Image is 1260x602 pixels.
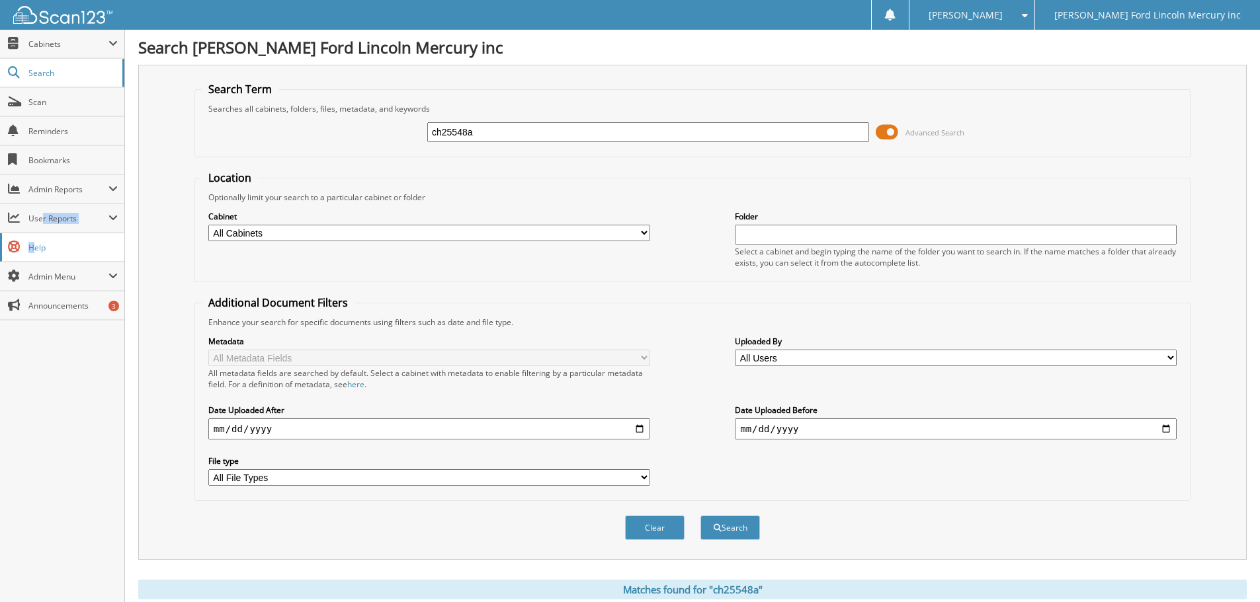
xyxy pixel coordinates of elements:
[138,36,1247,58] h1: Search [PERSON_NAME] Ford Lincoln Mercury inc
[208,336,650,347] label: Metadata
[208,367,650,390] div: All metadata fields are searched by default. Select a cabinet with metadata to enable filtering b...
[202,317,1183,328] div: Enhance your search for specific documents using filters such as date and file type.
[138,580,1247,599] div: Matches found for "ch25548a"
[28,242,118,253] span: Help
[28,67,116,79] span: Search
[28,96,118,108] span: Scan
[208,211,650,222] label: Cabinet
[208,455,650,467] label: File type
[735,336,1177,347] label: Uploaded By
[108,301,119,311] div: 3
[28,300,118,311] span: Announcements
[28,155,118,166] span: Bookmarks
[13,6,112,24] img: scan123-logo-white.svg
[28,184,108,195] span: Admin Reports
[28,271,108,282] span: Admin Menu
[202,82,278,96] legend: Search Term
[208,404,650,416] label: Date Uploaded After
[28,213,108,224] span: User Reports
[28,126,118,137] span: Reminders
[735,246,1177,268] div: Select a cabinet and begin typing the name of the folder you want to search in. If the name match...
[625,515,685,540] button: Clear
[202,295,355,310] legend: Additional Document Filters
[735,404,1177,416] label: Date Uploaded Before
[202,192,1183,203] div: Optionally limit your search to a particular cabinet or folder
[208,418,650,439] input: start
[735,211,1177,222] label: Folder
[202,170,258,185] legend: Location
[700,515,760,540] button: Search
[202,103,1183,114] div: Searches all cabinets, folders, files, metadata, and keywords
[905,128,964,137] span: Advanced Search
[964,71,1260,602] iframe: Chat Widget
[735,418,1177,439] input: end
[28,38,108,50] span: Cabinets
[347,379,364,390] a: here
[1054,11,1241,19] span: [PERSON_NAME] Ford Lincoln Mercury inc
[929,11,1003,19] span: [PERSON_NAME]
